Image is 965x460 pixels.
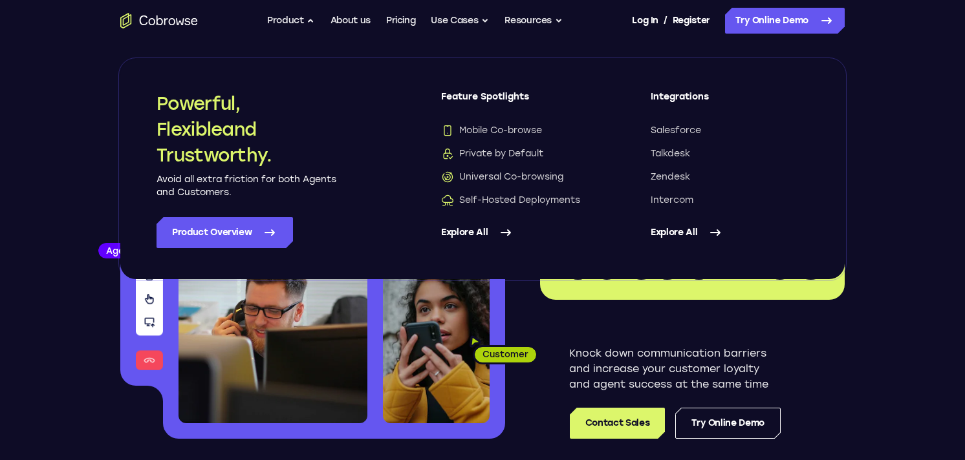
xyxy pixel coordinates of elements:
a: Product Overview [157,217,293,248]
span: Feature Spotlights [441,90,599,114]
a: Mobile Co-browseMobile Co-browse [441,124,599,137]
span: Salesforce [651,124,701,137]
span: Universal Co-browsing [441,171,563,183]
button: Use Cases [431,8,489,34]
span: Mobile Co-browse [441,124,542,137]
a: Zendesk [651,171,808,183]
p: Knock down communication barriers and increase your customer loyalty and agent success at the sam... [569,346,781,392]
a: Go to the home page [120,13,198,28]
img: A customer support agent talking on the phone [179,193,367,423]
span: Self-Hosted Deployments [441,194,580,207]
button: Product [267,8,315,34]
h2: Powerful, Flexible and Trustworthy. [157,90,338,168]
a: Register [673,8,710,34]
img: Self-Hosted Deployments [441,194,454,207]
span: Talkdesk [651,147,690,160]
span: / [664,13,667,28]
span: Zendesk [651,171,690,183]
img: Private by Default [441,147,454,160]
span: Integrations [651,90,808,114]
a: Talkdesk [651,147,808,160]
a: Self-Hosted DeploymentsSelf-Hosted Deployments [441,194,599,207]
span: Intercom [651,194,693,207]
a: Explore All [651,217,808,248]
a: About us [331,8,371,34]
a: Explore All [441,217,599,248]
a: Contact Sales [570,408,665,439]
span: Private by Default [441,147,543,160]
a: Pricing [386,8,416,34]
img: A customer holding their phone [383,270,490,423]
a: Intercom [651,194,808,207]
a: Private by DefaultPrivate by Default [441,147,599,160]
a: Salesforce [651,124,808,137]
button: Resources [504,8,563,34]
p: Avoid all extra friction for both Agents and Customers. [157,173,338,199]
a: Log In [632,8,658,34]
img: Universal Co-browsing [441,171,454,183]
img: Mobile Co-browse [441,124,454,137]
a: Universal Co-browsingUniversal Co-browsing [441,171,599,183]
a: Try Online Demo [725,8,845,34]
a: Try Online Demo [675,408,781,439]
